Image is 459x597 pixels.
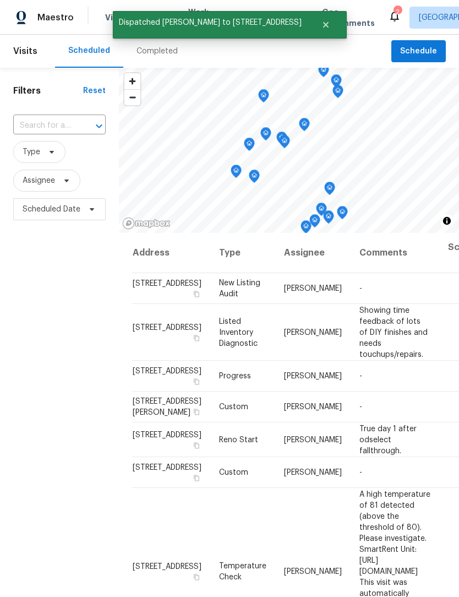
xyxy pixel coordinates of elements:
[279,135,290,152] div: Map marker
[284,469,342,476] span: [PERSON_NAME]
[244,138,255,155] div: Map marker
[400,45,437,58] span: Schedule
[13,85,83,96] h1: Filters
[133,280,201,287] span: [STREET_ADDRESS]
[91,118,107,134] button: Open
[68,45,110,56] div: Scheduled
[284,285,342,292] span: [PERSON_NAME]
[260,127,271,144] div: Map marker
[192,473,201,483] button: Copy Address
[316,203,327,220] div: Map marker
[133,398,201,416] span: [STREET_ADDRESS][PERSON_NAME]
[276,132,287,149] div: Map marker
[113,11,308,34] span: Dispatched [PERSON_NAME] to [STREET_ADDRESS]
[332,85,343,102] div: Map marker
[122,217,171,230] a: Mapbox homepage
[124,90,140,105] span: Zoom out
[136,46,178,57] div: Completed
[249,170,260,187] div: Map marker
[133,464,201,471] span: [STREET_ADDRESS]
[133,562,201,570] span: [STREET_ADDRESS]
[322,7,375,29] span: Geo Assignments
[275,233,351,273] th: Assignee
[133,431,201,438] span: [STREET_ADDRESS]
[394,7,401,18] div: 2
[284,567,342,575] span: [PERSON_NAME]
[105,12,128,23] span: Visits
[284,436,342,443] span: [PERSON_NAME]
[359,285,362,292] span: -
[13,117,75,134] input: Search for an address...
[13,39,37,63] span: Visits
[124,73,140,89] button: Zoom in
[284,328,342,336] span: [PERSON_NAME]
[299,118,310,135] div: Map marker
[300,220,312,237] div: Map marker
[219,562,266,580] span: Temperature Check
[324,182,335,199] div: Map marker
[37,12,74,23] span: Maestro
[133,323,201,331] span: [STREET_ADDRESS]
[444,215,450,227] span: Toggle attribution
[284,403,342,411] span: [PERSON_NAME]
[359,306,428,358] span: Showing time feedback of lots of DIY finishes and needs touchups/repairs.
[219,469,248,476] span: Custom
[359,425,417,454] span: True day 1 after odselect fallthrough.
[258,89,269,106] div: Map marker
[188,7,216,29] span: Work Orders
[23,146,40,158] span: Type
[351,233,439,273] th: Comments
[23,204,80,215] span: Scheduled Date
[323,210,334,227] div: Map marker
[124,89,140,105] button: Zoom out
[219,436,258,443] span: Reno Start
[192,572,201,582] button: Copy Address
[337,206,348,223] div: Map marker
[132,233,210,273] th: Address
[308,14,344,36] button: Close
[359,403,362,411] span: -
[359,372,362,380] span: -
[331,74,342,91] div: Map marker
[391,40,446,63] button: Schedule
[192,407,201,417] button: Copy Address
[318,64,329,81] div: Map marker
[192,440,201,450] button: Copy Address
[83,85,106,96] div: Reset
[23,175,55,186] span: Assignee
[359,469,362,476] span: -
[284,372,342,380] span: [PERSON_NAME]
[133,367,201,375] span: [STREET_ADDRESS]
[219,403,248,411] span: Custom
[231,165,242,182] div: Map marker
[440,214,453,227] button: Toggle attribution
[309,214,320,231] div: Map marker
